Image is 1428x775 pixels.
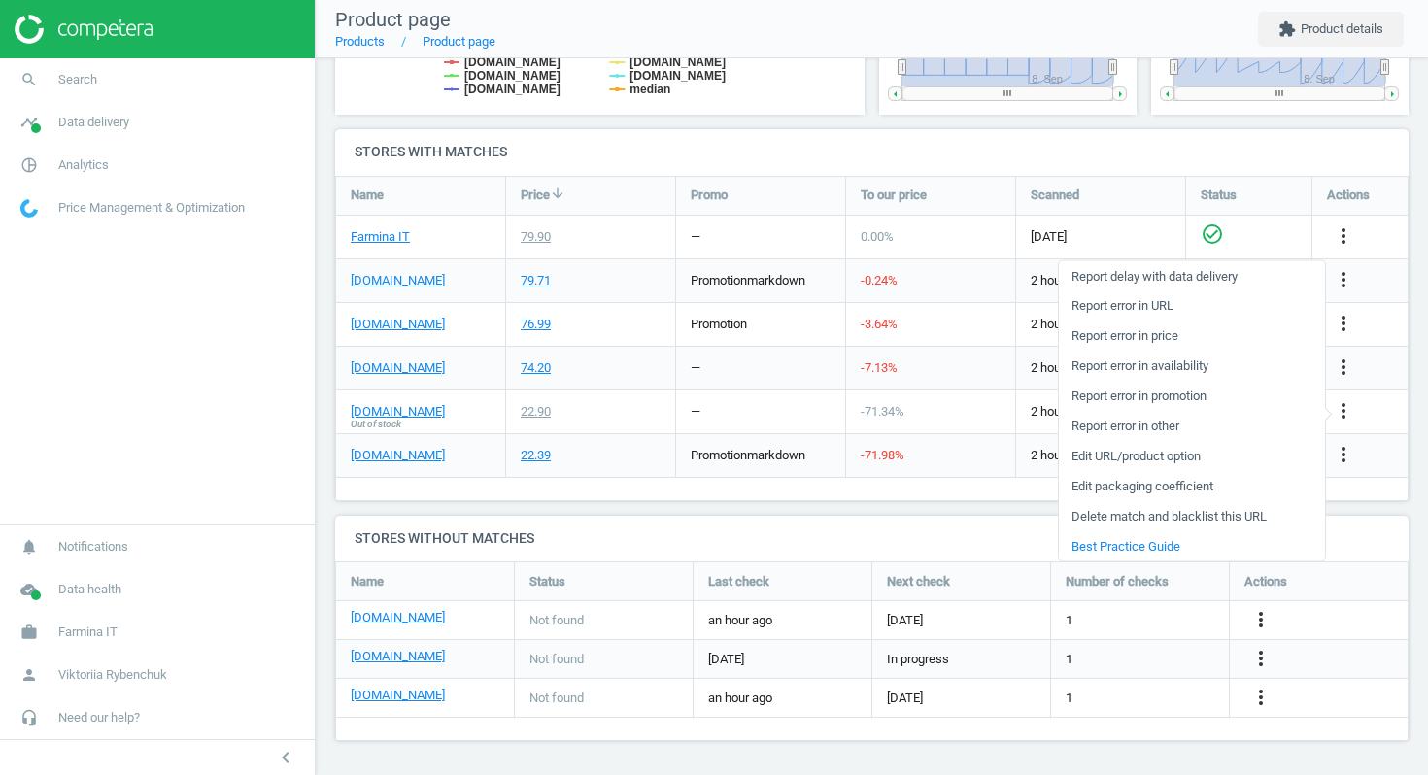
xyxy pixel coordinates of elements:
[58,581,121,598] span: Data health
[708,690,857,707] span: an hour ago
[708,612,857,629] span: an hour ago
[58,156,109,174] span: Analytics
[11,147,48,184] i: pie_chart_outlined
[335,8,451,31] span: Product page
[1249,647,1273,672] button: more_vert
[1066,573,1169,590] span: Number of checks
[529,690,584,707] span: Not found
[529,612,584,629] span: Not found
[747,448,805,462] span: markdown
[691,448,747,462] span: promotion
[629,55,726,69] tspan: [DOMAIN_NAME]
[20,199,38,218] img: wGWNvw8QSZomAAAAABJRU5ErkJggg==
[58,199,245,217] span: Price Management & Optimization
[351,272,445,289] a: [DOMAIN_NAME]
[691,359,700,377] div: —
[629,83,670,96] tspan: median
[1332,268,1355,293] button: more_vert
[529,573,565,590] span: Status
[58,666,167,684] span: Viktoriia Rybenchuk
[1332,355,1355,381] button: more_vert
[1031,316,1171,333] span: 2 hours ago
[521,403,551,421] div: 22.90
[11,571,48,608] i: cloud_done
[58,623,118,641] span: Farmina IT
[1201,186,1237,204] span: Status
[11,528,48,565] i: notifications
[887,690,923,707] span: [DATE]
[1059,381,1325,411] a: Report error in promotion
[708,573,769,590] span: Last check
[521,186,550,204] span: Price
[1332,443,1355,466] i: more_vert
[708,651,857,668] span: [DATE]
[11,61,48,98] i: search
[58,71,97,88] span: Search
[691,317,747,331] span: promotion
[747,273,805,287] span: markdown
[1031,186,1079,204] span: Scanned
[1332,312,1355,337] button: more_vert
[861,448,904,462] span: -71.98 %
[1066,612,1072,629] span: 1
[629,69,726,83] tspan: [DOMAIN_NAME]
[521,359,551,377] div: 74.20
[58,538,128,556] span: Notifications
[11,614,48,651] i: work
[351,403,445,421] a: [DOMAIN_NAME]
[464,69,561,83] tspan: [DOMAIN_NAME]
[1249,686,1273,709] i: more_vert
[351,186,384,204] span: Name
[351,228,410,246] a: Farmina IT
[351,687,445,704] a: [DOMAIN_NAME]
[1258,12,1404,47] button: extensionProduct details
[521,272,551,289] div: 79.71
[521,228,551,246] div: 79.90
[335,129,1409,175] h4: Stores with matches
[335,34,385,49] a: Products
[861,229,894,244] span: 0.00 %
[1059,411,1325,441] a: Report error in other
[11,699,48,736] i: headset_mic
[1059,320,1325,351] a: Report error in price
[351,447,445,464] a: [DOMAIN_NAME]
[1332,224,1355,248] i: more_vert
[58,114,129,131] span: Data delivery
[58,709,140,726] span: Need our help?
[1244,573,1287,590] span: Actions
[529,651,584,668] span: Not found
[351,573,384,590] span: Name
[1059,531,1325,561] a: Best Practice Guide
[1059,290,1325,320] a: Report error in URL
[691,228,700,246] div: —
[351,609,445,626] a: [DOMAIN_NAME]
[1066,690,1072,707] span: 1
[691,403,700,421] div: —
[861,273,898,287] span: -0.24 %
[423,34,495,49] a: Product page
[11,657,48,693] i: person
[691,273,747,287] span: promotion
[1031,272,1171,289] span: 2 hours ago
[1249,647,1273,670] i: more_vert
[861,404,904,419] span: -71.34 %
[274,746,297,769] i: chevron_left
[335,516,1409,561] h4: Stores without matches
[1031,359,1171,377] span: 2 hours ago
[521,316,551,333] div: 76.99
[861,360,898,375] span: -7.13 %
[1059,471,1325,501] a: Edit packaging coefficient
[1031,403,1171,421] span: 2 hours ago
[861,317,898,331] span: -3.64 %
[550,185,565,201] i: arrow_downward
[11,104,48,141] i: timeline
[1031,447,1171,464] span: 2 hours ago
[1059,441,1325,471] a: Edit URL/product option
[1201,222,1224,246] i: check_circle_outline
[261,745,310,770] button: chevron_left
[1249,608,1273,633] button: more_vert
[1332,312,1355,335] i: more_vert
[887,651,949,668] span: In progress
[464,55,561,69] tspan: [DOMAIN_NAME]
[1031,228,1171,246] span: [DATE]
